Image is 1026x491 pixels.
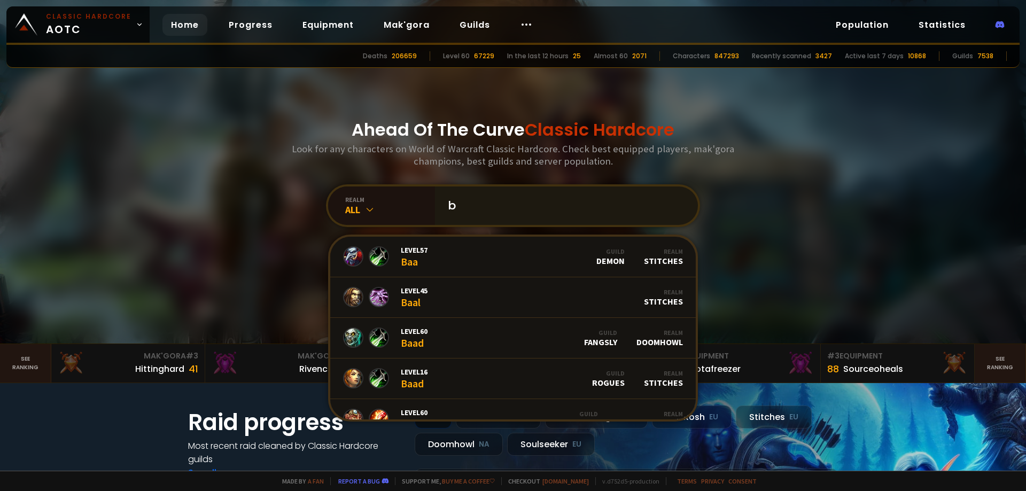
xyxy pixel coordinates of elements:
div: realm [345,196,435,204]
a: Level57BaaGuildDemonRealmStitches [330,237,696,277]
span: v. d752d5 - production [595,477,659,485]
span: Classic Hardcore [525,118,674,142]
div: Almost 60 [594,51,628,61]
a: Level16BaadGuildRoguesRealmStitches [330,358,696,399]
div: Nek'Rosh [652,406,732,428]
small: EU [572,439,581,450]
div: Rivench [299,362,333,376]
div: 41 [189,362,198,376]
div: Guild [596,247,625,255]
div: Sourceoheals [843,362,903,376]
div: Baad [401,367,428,390]
div: 10868 [908,51,926,61]
div: Stitches [644,369,683,388]
div: 847293 [714,51,739,61]
span: Level 16 [401,367,428,377]
div: 2071 [632,51,647,61]
div: Realm [644,369,683,377]
span: Level 60 [401,326,428,336]
a: Level60BaahGuildHC EliteRealmDefias Pillager [330,399,696,440]
div: 7538 [977,51,993,61]
small: EU [789,412,798,423]
span: Level 60 [401,408,428,417]
span: AOTC [46,12,131,37]
div: Guilds [952,51,973,61]
span: Level 45 [401,286,428,295]
div: Stitches [736,406,812,428]
div: Deaths [363,51,387,61]
div: In the last 12 hours [507,51,569,61]
a: Seeranking [975,344,1026,383]
div: Mak'Gora [58,350,198,362]
div: 67229 [474,51,494,61]
a: #3Equipment88Sourceoheals [821,344,975,383]
div: Realm [644,247,683,255]
span: Support me, [395,477,495,485]
div: Level 60 [443,51,470,61]
a: Privacy [701,477,724,485]
small: NA [479,439,489,450]
div: Guild [584,329,617,337]
h1: Ahead Of The Curve [352,117,674,143]
a: #2Equipment88Notafreezer [667,344,821,383]
div: Defias Pillager [617,410,683,428]
div: Baal [401,286,428,309]
div: Baa [401,245,428,268]
a: Classic HardcoreAOTC [6,6,150,43]
span: Checkout [501,477,589,485]
div: Stitches [644,247,683,266]
div: Equipment [827,350,968,362]
a: Mak'Gora#3Hittinghard41 [51,344,205,383]
a: a fan [308,477,324,485]
a: Population [827,14,897,36]
div: Guild [592,369,625,377]
div: 25 [573,51,581,61]
div: 3427 [815,51,832,61]
div: 206659 [392,51,417,61]
small: Classic Hardcore [46,12,131,21]
span: Made by [276,477,324,485]
h4: Most recent raid cleaned by Classic Hardcore guilds [188,439,402,466]
div: Doomhowl [415,433,503,456]
div: Equipment [673,350,814,362]
a: Equipment [294,14,362,36]
a: Level45BaalRealmStitches [330,277,696,318]
div: Notafreezer [689,362,741,376]
div: Doomhowl [636,329,683,347]
div: Baah [401,408,428,431]
h1: Raid progress [188,406,402,439]
a: Statistics [910,14,974,36]
span: # 3 [827,350,840,361]
span: Level 57 [401,245,428,255]
a: Buy me a coffee [442,477,495,485]
span: # 3 [186,350,198,361]
small: EU [709,412,718,423]
a: Guilds [451,14,499,36]
div: Soulseeker [507,433,595,456]
div: Mak'Gora [212,350,352,362]
div: Realm [617,410,683,418]
div: Rogues [592,369,625,388]
div: Realm [644,288,683,296]
div: Demon [596,247,625,266]
a: Progress [220,14,281,36]
div: Baad [401,326,428,349]
div: Guild [563,410,598,418]
div: Stitches [644,288,683,307]
div: Recently scanned [752,51,811,61]
div: Realm [636,329,683,337]
h3: Look for any characters on World of Warcraft Classic Hardcore. Check best equipped players, mak'g... [287,143,739,167]
a: Terms [677,477,697,485]
div: HC Elite [563,410,598,428]
a: Mak'Gora#2Rivench100 [205,344,359,383]
a: Consent [728,477,757,485]
div: Active last 7 days [845,51,904,61]
input: Search a character... [441,186,685,225]
div: Hittinghard [135,362,184,376]
div: Fangsly [584,329,617,347]
a: Mak'gora [375,14,438,36]
div: Characters [673,51,710,61]
a: Level60BaadGuildFangslyRealmDoomhowl [330,318,696,358]
a: Home [162,14,207,36]
a: See all progress [188,466,258,479]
